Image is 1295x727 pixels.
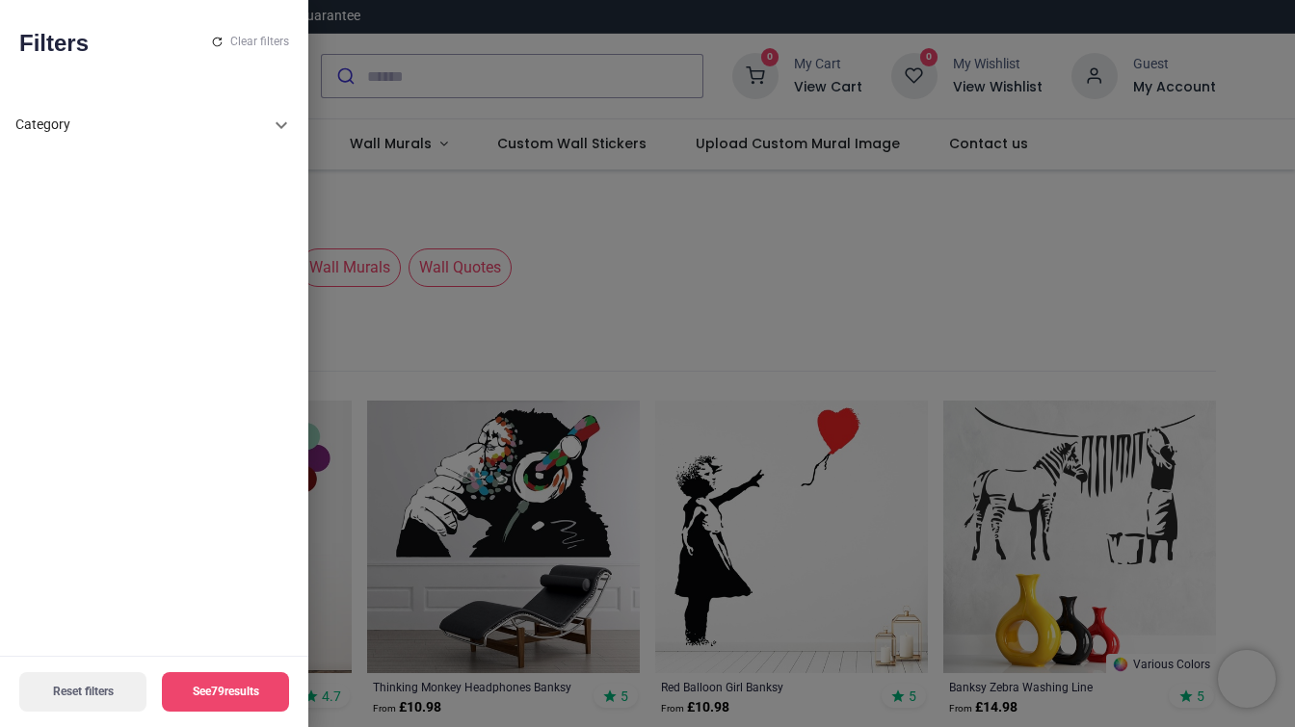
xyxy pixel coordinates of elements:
[15,116,270,135] div: Category
[162,672,289,712] button: See79results
[1218,650,1276,708] iframe: Brevo live chat
[212,35,289,48] div: Clear filters
[19,27,89,60] h2: Filters
[19,672,146,712] button: Reset filters
[15,102,293,148] div: Category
